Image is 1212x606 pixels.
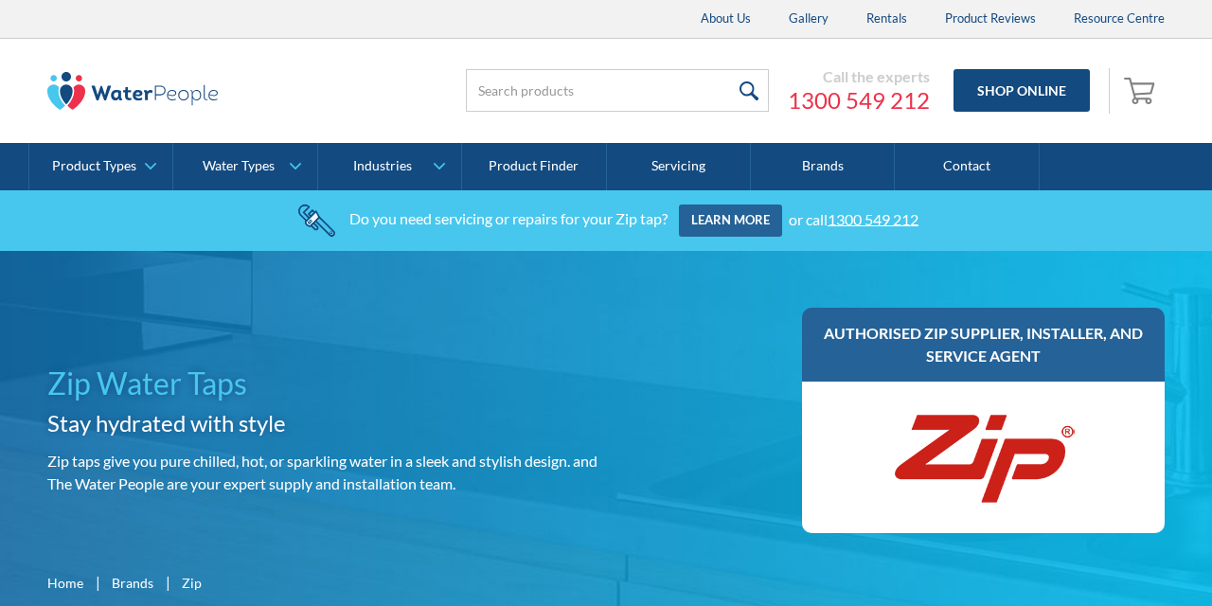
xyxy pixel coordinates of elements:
a: Product Finder [462,143,606,190]
div: Water Types [203,158,275,174]
div: or call [789,209,918,227]
a: 1300 549 212 [828,209,918,227]
div: Industries [353,158,412,174]
div: Do you need servicing or repairs for your Zip tap? [349,209,668,227]
h1: Zip Water Taps [47,361,598,406]
a: Servicing [607,143,751,190]
p: Zip taps give you pure chilled, hot, or sparkling water in a sleek and stylish design. and The Wa... [47,450,598,495]
a: Open empty cart [1119,68,1165,114]
a: Home [47,573,83,593]
div: Zip [182,573,202,593]
div: Product Types [52,158,136,174]
a: Brands [112,573,153,593]
a: Industries [318,143,461,190]
img: Zip [889,401,1078,514]
img: shopping cart [1124,75,1160,105]
h3: Authorised Zip supplier, installer, and service agent [821,322,1146,367]
a: 1300 549 212 [788,86,930,115]
a: Contact [895,143,1039,190]
img: The Water People [47,72,218,110]
a: Shop Online [954,69,1090,112]
a: Learn more [679,205,782,237]
h2: Stay hydrated with style [47,406,598,440]
a: Brands [751,143,895,190]
input: Search products [466,69,769,112]
a: Product Types [29,143,172,190]
a: Water Types [173,143,316,190]
div: | [93,571,102,594]
div: | [163,571,172,594]
div: Call the experts [788,67,930,86]
iframe: podium webchat widget bubble [1023,511,1212,606]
